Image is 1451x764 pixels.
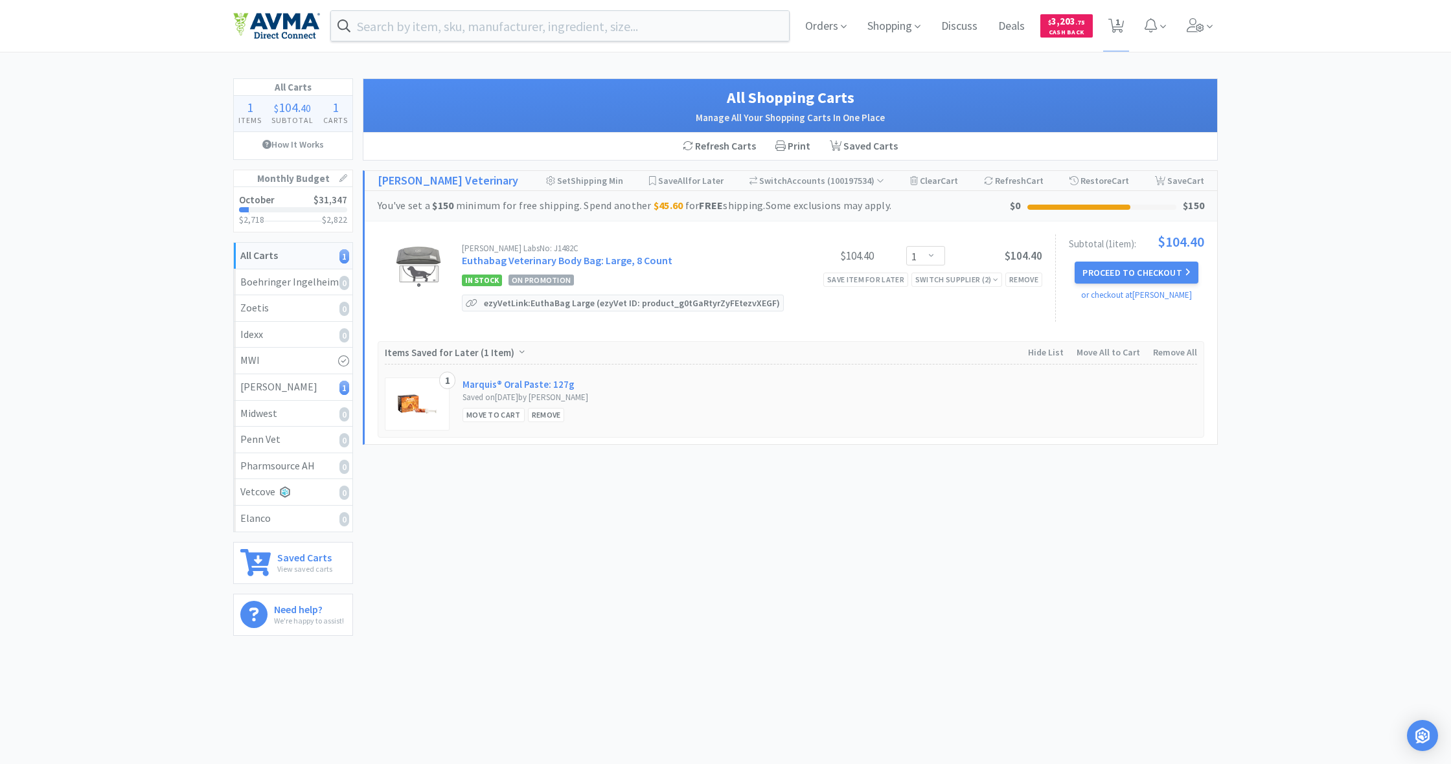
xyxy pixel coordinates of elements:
[557,175,571,186] span: Set
[234,114,267,126] h4: Items
[322,215,347,224] h3: $
[314,194,347,206] span: $31,347
[1040,8,1093,43] a: $3,203.75Cash Back
[234,132,352,157] a: How It Works
[234,187,352,232] a: October$31,347$2,718$2,822
[339,460,349,474] i: 0
[234,79,352,96] h1: All Carts
[301,102,311,115] span: 40
[234,479,352,506] a: Vetcove0
[274,102,279,115] span: $
[463,391,647,405] div: Saved on [DATE] by [PERSON_NAME]
[1077,346,1140,358] span: Move All to Cart
[1026,175,1044,186] span: Cart
[339,276,349,290] i: 0
[678,175,688,186] span: All
[910,171,958,190] div: Clear
[277,549,332,563] h6: Saved Carts
[376,85,1204,110] h1: All Shopping Carts
[766,133,820,160] div: Print
[915,273,998,286] div: Switch Supplier ( 2 )
[823,273,908,286] div: Save item for later
[234,243,352,269] a: All Carts1
[274,601,344,614] h6: Need help?
[820,133,908,160] a: Saved Carts
[777,248,874,264] div: $104.40
[240,458,346,475] div: Pharmsource AH
[279,99,298,115] span: 104
[376,110,1204,126] h2: Manage All Your Shopping Carts In One Place
[462,244,777,253] div: [PERSON_NAME] Labs No: J1482C
[481,295,783,311] p: ezyVet Link: EuthaBag Large (ezyVet ID: product_g0tGaRtyrZyFEtezvXEGF)
[240,484,346,500] div: Vetcove
[484,346,511,359] span: 1 Item
[240,326,346,343] div: Idexx
[240,379,346,396] div: [PERSON_NAME]
[318,114,352,126] h4: Carts
[385,346,518,359] span: Items Saved for Later ( )
[654,199,683,212] strong: $45.60
[1069,234,1204,249] div: Subtotal ( 1 item ):
[984,171,1044,190] div: Refresh
[462,275,502,286] span: In Stock
[239,214,264,225] span: $2,718
[1112,175,1129,186] span: Cart
[339,486,349,500] i: 0
[240,300,346,317] div: Zoetis
[240,274,346,291] div: Boehringer Ingelheim
[240,352,346,369] div: MWI
[936,21,983,32] a: Discuss
[331,11,789,41] input: Search by item, sku, manufacturer, ingredient, size...
[339,328,349,343] i: 0
[941,175,958,186] span: Cart
[339,433,349,447] i: 0
[1069,171,1129,190] div: Restore
[432,199,453,212] strong: $150
[239,195,275,205] h2: October
[398,385,437,423] img: e070dc613f5644ee81dcf76e6c60d8e6_50037.jpeg
[234,453,352,480] a: Pharmsource AH0
[759,175,787,186] span: Switch
[1183,197,1204,214] div: $150
[233,12,320,39] img: e4e33dab9f054f5782a47901c742baa9_102.png
[1158,234,1204,249] span: $104.40
[462,254,672,267] a: Euthabag Veterinary Body Bag: Large, 8 Count
[825,175,884,186] span: ( 100197534 )
[234,322,352,348] a: Idexx0
[339,249,349,264] i: 1
[326,214,347,225] span: 2,822
[339,407,349,421] i: 0
[993,21,1030,32] a: Deals
[528,408,565,421] div: Remove
[1028,346,1064,358] span: Hide List
[274,614,344,627] p: We're happy to assist!
[1081,289,1192,300] a: or checkout at [PERSON_NAME]
[658,175,724,186] span: Save for Later
[1048,15,1085,27] span: 3,203
[234,374,352,401] a: [PERSON_NAME]1
[546,171,623,190] div: Shipping Min
[339,512,349,526] i: 0
[234,348,352,374] a: MWI
[396,244,441,289] img: c91676b4a0e443fbb007bf91bba1dfff_272853.jpeg
[1005,273,1042,286] div: Remove
[234,170,352,187] h1: Monthly Budget
[247,99,253,115] span: 1
[233,542,353,584] a: Saved CartsView saved carts
[234,269,352,296] a: Boehringer Ingelheim0
[240,405,346,422] div: Midwest
[1187,175,1204,186] span: Cart
[339,381,349,395] i: 1
[1075,262,1198,284] button: Proceed to Checkout
[332,99,339,115] span: 1
[339,302,349,316] i: 0
[673,133,766,160] div: Refresh Carts
[1153,346,1197,358] span: Remove All
[1048,18,1051,27] span: $
[1155,171,1204,190] div: Save
[240,249,278,262] strong: All Carts
[463,377,575,391] a: Marquis® Oral Paste: 127g
[267,101,319,114] div: .
[1010,197,1021,214] div: $0
[463,408,525,421] div: Move to Cart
